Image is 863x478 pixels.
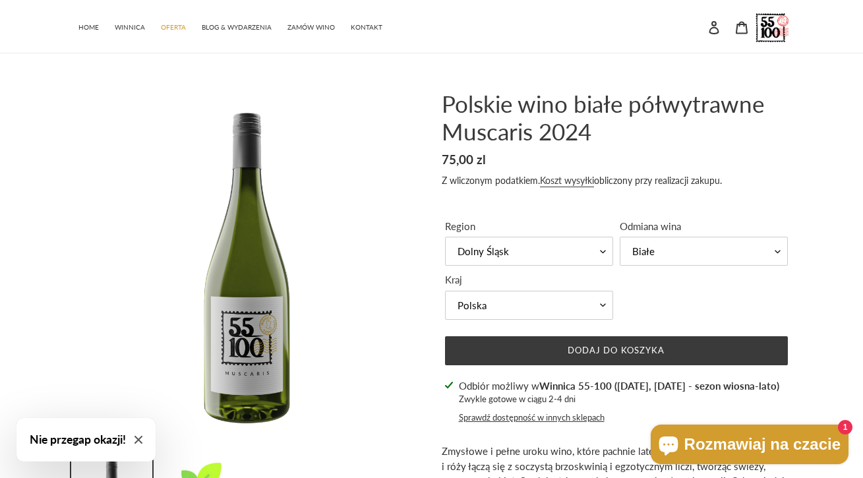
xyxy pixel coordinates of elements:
span: KONTAKT [351,23,382,32]
a: HOME [72,16,105,36]
p: Odbiór możliwy w [459,378,779,394]
h1: Polskie wino białe półwytrawne Muscaris 2024 [442,90,791,145]
span: OFERTA [161,23,186,32]
span: HOME [78,23,99,32]
inbox-online-store-chat: Czat w sklepie online Shopify [647,425,852,467]
label: Odmiana wina [620,219,788,234]
span: BLOG & WYDARZENIA [202,23,272,32]
button: Dodaj do koszyka [445,336,788,365]
a: BLOG & WYDARZENIA [195,16,278,36]
a: WINNICA [108,16,152,36]
span: ZAMÓW WINO [287,23,335,32]
span: WINNICA [115,23,145,32]
strong: Winnica 55-100 ([DATE], [DATE] - sezon wiosna-lato) [539,380,779,392]
a: OFERTA [154,16,193,36]
p: Zwykle gotowe w ciągu 2-4 dni [459,393,779,406]
button: Sprawdź dostępność w innych sklepach [459,411,605,425]
div: Z wliczonym podatkiem. obliczony przy realizacji zakupu. [442,173,791,187]
label: Kraj [445,272,613,287]
a: Koszt wysyłki [540,175,594,187]
a: ZAMÓW WINO [281,16,342,36]
label: Region [445,219,613,234]
span: 75,00 zl [442,152,486,167]
span: Dodaj do koszyka [568,345,665,355]
a: KONTAKT [344,16,389,36]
